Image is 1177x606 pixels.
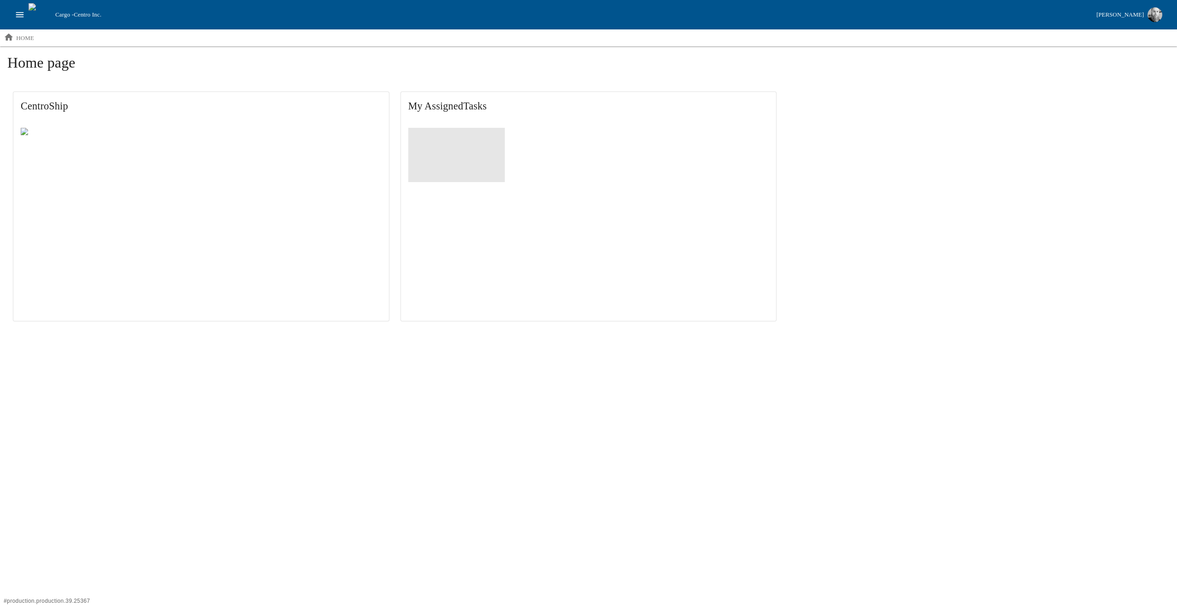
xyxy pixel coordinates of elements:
[21,99,382,113] span: CentroShip
[74,11,101,18] span: Centro Inc.
[1097,10,1144,20] div: [PERSON_NAME]
[51,10,1092,19] div: Cargo -
[7,54,1170,79] h1: Home page
[21,128,66,139] img: Centro ship
[29,3,51,26] img: cargo logo
[16,34,34,43] p: home
[408,99,769,113] span: My Assigned
[463,100,486,112] span: Tasks
[11,6,29,23] button: open drawer
[1093,5,1166,25] button: [PERSON_NAME]
[1148,7,1162,22] img: Profile image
